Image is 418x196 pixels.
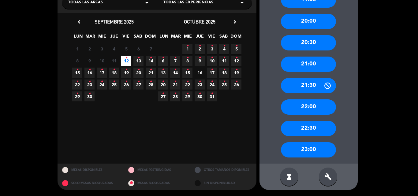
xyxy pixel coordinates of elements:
i: • [125,65,127,75]
div: MESAS BLOQUEADAS [124,177,190,190]
i: • [186,65,188,75]
i: • [199,89,201,98]
i: • [186,77,188,87]
span: 20 [158,80,168,90]
span: 28 [146,80,156,90]
span: 21 [170,80,180,90]
span: 3 [207,44,217,54]
span: 23 [84,80,95,90]
span: 4 [219,44,229,54]
div: 21:00 [281,57,336,72]
i: • [137,53,140,63]
span: 9 [84,56,95,66]
i: • [235,41,237,51]
span: 25 [109,80,119,90]
i: • [199,53,201,63]
span: 29 [182,91,192,102]
span: 10 [207,56,217,66]
span: MIE [183,33,193,43]
span: 19 [121,68,131,78]
i: • [174,89,176,98]
div: 22:30 [281,121,336,136]
span: 17 [97,68,107,78]
i: • [162,65,164,75]
i: • [174,65,176,75]
i: • [211,77,213,87]
span: 1 [72,44,82,54]
span: SAB [133,33,143,43]
i: • [113,65,115,75]
i: • [223,65,225,75]
i: • [88,89,91,98]
span: 8 [182,56,192,66]
i: • [211,89,213,98]
span: 13 [133,56,144,66]
i: • [113,77,115,87]
i: • [101,77,103,87]
span: 30 [195,91,205,102]
span: 9 [195,56,205,66]
i: • [186,89,188,98]
i: • [162,89,164,98]
span: VIE [121,33,131,43]
i: • [174,77,176,87]
i: • [162,77,164,87]
span: 24 [97,80,107,90]
i: • [199,77,201,87]
span: LUN [73,33,83,43]
i: • [199,41,201,51]
span: 18 [109,68,119,78]
i: • [125,77,127,87]
i: • [211,53,213,63]
span: 24 [207,80,217,90]
div: OTROS TAMAÑOS DIPONIBLES [190,164,256,177]
span: 22 [72,80,82,90]
span: MAR [171,33,181,43]
span: 17 [207,68,217,78]
i: • [137,77,140,87]
span: 12 [121,56,131,66]
span: 21 [146,68,156,78]
i: • [76,65,78,75]
div: 21:30 [281,78,336,93]
span: 23 [195,80,205,90]
i: • [150,53,152,63]
span: 14 [170,68,180,78]
span: 5 [231,44,241,54]
div: SIN DISPONIBILIDAD [190,177,256,190]
div: 20:30 [281,35,336,50]
span: 20 [133,68,144,78]
div: 22:00 [281,99,336,115]
span: 8 [72,56,82,66]
span: 18 [219,68,229,78]
i: • [150,65,152,75]
i: • [174,53,176,63]
span: 6 [133,44,144,54]
i: • [223,53,225,63]
span: 16 [195,68,205,78]
span: 7 [170,56,180,66]
span: LUN [159,33,169,43]
div: SOLO MESAS BLOQUEADAS [58,177,124,190]
span: 12 [231,56,241,66]
span: 26 [231,80,241,90]
span: 2 [195,44,205,54]
span: SAB [218,33,229,43]
span: 15 [182,68,192,78]
i: • [223,41,225,51]
span: JUE [109,33,119,43]
span: 4 [109,44,119,54]
span: 13 [158,68,168,78]
span: 26 [121,80,131,90]
span: 10 [97,56,107,66]
span: 7 [146,44,156,54]
span: MIE [97,33,107,43]
span: 6 [158,56,168,66]
i: • [223,77,225,87]
i: build [324,173,332,180]
i: • [101,65,103,75]
div: 20:00 [281,14,336,29]
i: • [88,65,91,75]
i: • [76,77,78,87]
i: hourglass_full [286,173,293,180]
